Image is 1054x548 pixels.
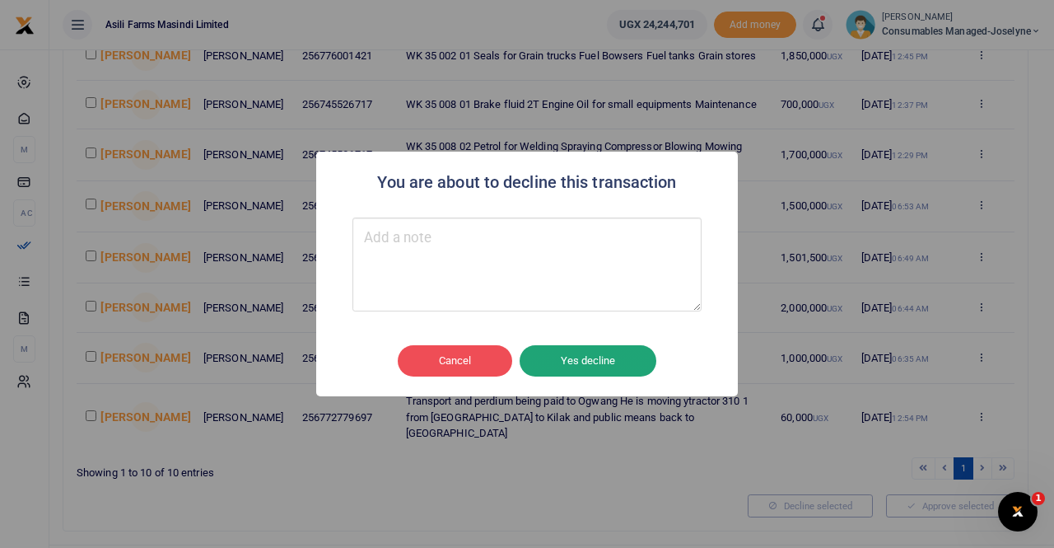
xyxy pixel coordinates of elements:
[998,492,1038,532] iframe: Intercom live chat
[377,168,676,197] h2: You are about to decline this transaction
[1032,492,1045,505] span: 1
[352,218,702,311] textarea: Type your message here
[520,345,656,377] button: Yes decline
[398,345,512,377] button: Cancel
